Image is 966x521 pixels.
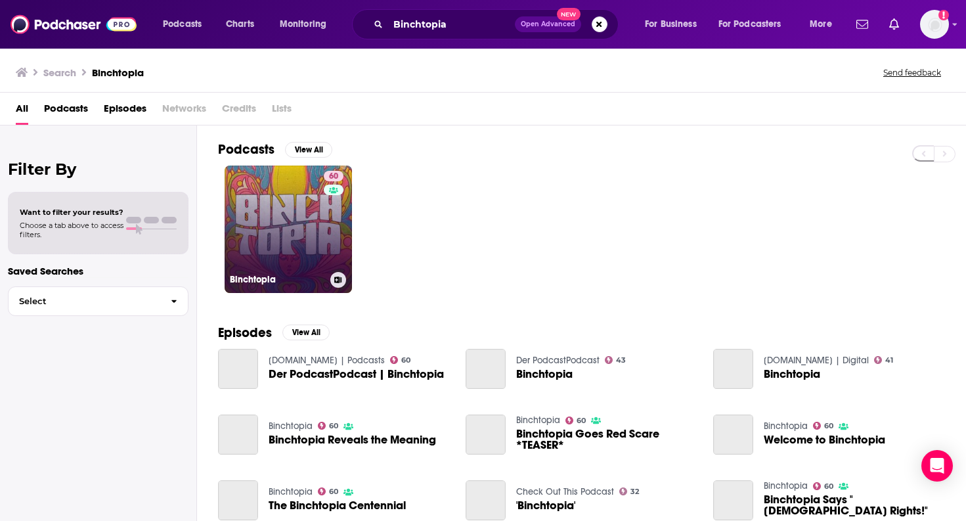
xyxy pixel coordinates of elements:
[318,487,339,495] a: 60
[20,221,123,239] span: Choose a tab above to access filters.
[218,325,330,341] a: EpisodesView All
[557,8,581,20] span: New
[154,14,219,35] button: open menu
[269,369,444,380] a: Der PodcastPodcast | Binchtopia
[16,98,28,125] a: All
[401,357,410,363] span: 60
[645,15,697,34] span: For Business
[920,10,949,39] span: Logged in as antoine.jordan
[269,486,313,497] a: Binchtopia
[516,355,600,366] a: Der PodcastPodcast
[764,494,945,516] a: Binchtopia Says "Gay Rights!"
[163,15,202,34] span: Podcasts
[282,325,330,340] button: View All
[466,415,506,455] a: Binchtopia Goes Red Scare *TEASER*
[271,14,343,35] button: open menu
[269,355,385,366] a: detektor.fm | Podcasts
[466,480,506,520] a: 'Binchtopia'
[824,484,833,489] span: 60
[515,16,581,32] button: Open AdvancedNew
[269,434,436,445] a: Binchtopia Reveals the Meaning
[218,141,274,158] h2: Podcasts
[619,487,640,495] a: 32
[364,9,631,39] div: Search podcasts, credits, & more...
[713,349,753,389] a: Binchtopia
[516,500,575,511] a: 'Binchtopia'
[874,356,894,364] a: 41
[764,480,808,491] a: Binchtopia
[630,489,639,495] span: 32
[516,369,573,380] span: Binchtopia
[226,15,254,34] span: Charts
[516,486,614,497] a: Check Out This Podcast
[764,434,885,445] a: Welcome to Binchtopia
[218,325,272,341] h2: Episodes
[318,422,339,430] a: 60
[885,357,893,363] span: 41
[230,274,325,285] h3: Binchtopia
[218,141,332,158] a: PodcastsView All
[577,418,586,424] span: 60
[329,170,338,183] span: 60
[813,422,834,430] a: 60
[636,14,713,35] button: open menu
[225,166,352,293] a: 60Binchtopia
[43,66,76,79] h3: Search
[466,349,506,389] a: Binchtopia
[516,428,697,451] a: Binchtopia Goes Red Scare *TEASER*
[710,14,801,35] button: open menu
[44,98,88,125] a: Podcasts
[329,489,338,495] span: 60
[879,67,945,78] button: Send feedback
[764,355,869,366] a: detektor.fm | Digital
[8,265,188,277] p: Saved Searches
[324,171,343,181] a: 60
[329,423,338,429] span: 60
[218,415,258,455] a: Binchtopia Reveals the Meaning
[388,14,515,35] input: Search podcasts, credits, & more...
[764,494,945,516] span: Binchtopia Says "[DEMOGRAPHIC_DATA] Rights!"
[851,13,873,35] a: Show notifications dropdown
[713,480,753,520] a: Binchtopia Says "Gay Rights!"
[713,415,753,455] a: Welcome to Binchtopia
[920,10,949,39] button: Show profile menu
[764,369,820,380] a: Binchtopia
[616,357,626,363] span: 43
[20,208,123,217] span: Want to filter your results?
[218,349,258,389] a: Der PodcastPodcast | Binchtopia
[920,10,949,39] img: User Profile
[921,450,953,482] div: Open Intercom Messenger
[521,21,575,28] span: Open Advanced
[390,356,411,364] a: 60
[92,66,144,79] h3: Binchtopia
[824,423,833,429] span: 60
[285,142,332,158] button: View All
[269,500,406,511] a: The Binchtopia Centennial
[801,14,848,35] button: open menu
[884,13,904,35] a: Show notifications dropdown
[764,420,808,432] a: Binchtopia
[11,12,137,37] img: Podchaser - Follow, Share and Rate Podcasts
[217,14,262,35] a: Charts
[813,482,834,490] a: 60
[565,417,586,424] a: 60
[104,98,146,125] a: Episodes
[718,15,781,34] span: For Podcasters
[810,15,832,34] span: More
[280,15,326,34] span: Monitoring
[605,356,626,364] a: 43
[218,480,258,520] a: The Binchtopia Centennial
[222,98,256,125] span: Credits
[8,160,188,179] h2: Filter By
